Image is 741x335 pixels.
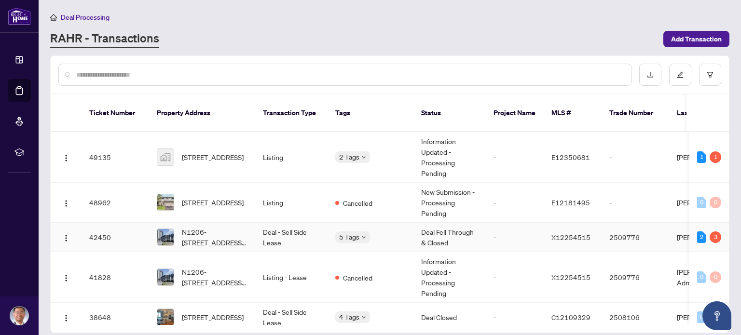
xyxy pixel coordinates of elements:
td: New Submission - Processing Pending [413,183,486,223]
span: E12350681 [551,153,590,161]
button: edit [669,64,691,86]
button: download [639,64,661,86]
td: - [486,223,544,252]
td: - [486,303,544,332]
td: Listing - Lease [255,252,328,303]
td: - [486,252,544,303]
a: RAHR - Transactions [50,30,159,48]
th: Tags [328,94,413,132]
div: 0 [697,197,706,208]
img: logo [8,7,31,25]
td: 42450 [82,223,149,252]
img: Logo [62,274,70,282]
td: 2508106 [602,303,669,332]
img: Logo [62,154,70,162]
th: Status [413,94,486,132]
td: - [602,183,669,223]
div: 0 [697,311,706,323]
button: Logo [58,229,74,245]
span: [STREET_ADDRESS] [182,197,244,208]
th: Transaction Type [255,94,328,132]
button: filter [699,64,721,86]
span: Cancelled [343,198,372,208]
td: Listing [255,183,328,223]
span: X12254515 [551,233,590,241]
div: 1 [710,151,721,163]
td: - [486,183,544,223]
img: Logo [62,200,70,207]
td: - [602,132,669,183]
img: thumbnail-img [157,309,174,325]
span: [STREET_ADDRESS] [182,152,244,162]
span: home [50,14,57,21]
td: Deal Fell Through & Closed [413,223,486,252]
span: Cancelled [343,272,372,283]
img: thumbnail-img [157,269,174,285]
span: Add Transaction [671,31,722,47]
div: 0 [710,197,721,208]
td: - [486,132,544,183]
td: Deal Closed [413,303,486,332]
span: N1206-[STREET_ADDRESS][PERSON_NAME] [182,227,247,248]
td: Deal - Sell Side Lease [255,303,328,332]
span: download [647,71,654,78]
span: [STREET_ADDRESS] [182,312,244,322]
span: down [361,315,366,320]
span: filter [707,71,714,78]
span: edit [677,71,684,78]
img: thumbnail-img [157,229,174,245]
td: 49135 [82,132,149,183]
th: Property Address [149,94,255,132]
span: E12181495 [551,198,590,207]
span: 5 Tags [339,231,359,242]
button: Open asap [702,301,731,330]
button: Logo [58,195,74,210]
span: 2 Tags [339,151,359,162]
button: Logo [58,269,74,285]
div: 2 [697,231,706,243]
td: 38648 [82,303,149,332]
td: 41828 [82,252,149,303]
td: Listing [255,132,328,183]
span: down [361,235,366,240]
img: thumbnail-img [157,194,174,211]
span: C12109329 [551,313,590,322]
td: Information Updated - Processing Pending [413,252,486,303]
td: 48962 [82,183,149,223]
td: Information Updated - Processing Pending [413,132,486,183]
button: Logo [58,149,74,165]
span: Deal Processing [61,13,110,22]
div: 0 [710,271,721,283]
td: Deal - Sell Side Lease [255,223,328,252]
img: Profile Icon [10,307,28,325]
span: 4 Tags [339,311,359,322]
button: Add Transaction [663,31,729,47]
img: Logo [62,234,70,242]
th: Trade Number [602,94,669,132]
span: X12254515 [551,273,590,281]
div: 1 [697,151,706,163]
td: 2509776 [602,223,669,252]
button: Logo [58,309,74,325]
img: thumbnail-img [157,149,174,165]
div: 0 [697,271,706,283]
td: 2509776 [602,252,669,303]
th: MLS # [544,94,602,132]
span: N1206-[STREET_ADDRESS][PERSON_NAME] [182,267,247,288]
th: Ticket Number [82,94,149,132]
span: down [361,155,366,160]
img: Logo [62,314,70,322]
div: 3 [710,231,721,243]
th: Project Name [486,94,544,132]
